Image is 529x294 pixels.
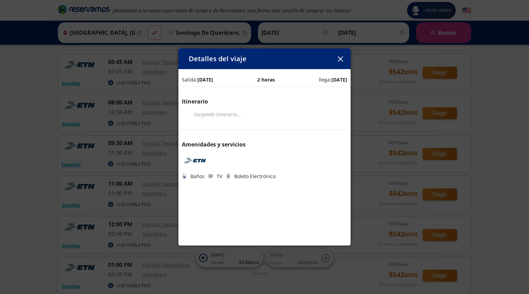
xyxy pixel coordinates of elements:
p: Boleto Electrónico [234,173,276,180]
p: Salida: [182,76,213,83]
p: TV [217,173,222,180]
b: [DATE] [197,76,213,83]
em: Cargando itinerario ... [194,111,241,118]
b: [DATE] [331,76,347,83]
p: Baños [190,173,205,180]
p: Itinerario [182,97,347,106]
p: llega: [319,76,347,83]
p: Detalles del viaje [189,54,247,64]
p: Amenidades y servicios [182,140,347,149]
p: 2 horas [257,76,275,83]
img: ETN [182,155,209,166]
